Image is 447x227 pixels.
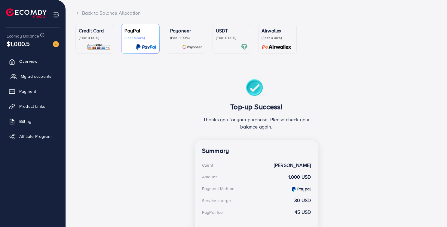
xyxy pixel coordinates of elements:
[216,27,248,34] p: USDT
[75,10,437,17] div: Back to Balance Allocation
[246,79,267,98] img: success
[136,44,156,50] img: card
[295,209,311,216] strong: 45 USD
[19,58,37,64] span: Overview
[19,133,51,139] span: Affiliate Program
[241,44,248,50] img: card
[260,44,293,50] img: card
[202,198,231,204] div: Service charge
[216,35,248,40] p: (Fee: 0.00%)
[202,162,213,168] div: Client
[53,41,59,47] img: image
[170,27,202,34] p: Payoneer
[202,147,311,155] h4: Summary
[5,70,61,82] a: My ad accounts
[124,27,156,34] p: PayPal
[5,55,61,67] a: Overview
[7,33,39,39] span: Ecomdy Balance
[5,130,61,142] a: Affiliate Program
[182,44,202,50] img: card
[202,186,234,192] div: Payment Method
[262,27,293,34] p: Airwallex
[53,11,60,18] img: menu
[6,8,47,18] img: logo
[262,35,293,40] p: (Fee: 0.00%)
[5,100,61,112] a: Product Links
[202,209,223,215] div: PayPal fee
[19,118,31,124] span: Billing
[21,73,51,79] span: My ad accounts
[202,102,311,111] h3: Top-up Success!
[79,35,111,40] p: (Fee: 4.00%)
[124,35,156,40] p: (Fee: 4.50%)
[170,35,202,40] p: (Fee: 1.00%)
[5,85,61,97] a: Payment
[5,115,61,127] a: Billing
[202,174,217,180] div: Amount
[294,197,311,204] strong: 30 USD
[7,39,30,48] span: $1,000.5
[274,162,311,169] strong: [PERSON_NAME]
[202,116,311,130] p: Thanks you for your purchase. Please check your balance again.
[79,27,111,34] p: Credit Card
[87,44,111,50] img: card
[297,186,311,192] strong: Paypal
[292,187,296,192] img: credit
[421,200,442,222] iframe: Chat
[19,103,45,109] span: Product Links
[288,174,311,180] strong: 1,000 USD
[19,88,36,94] span: Payment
